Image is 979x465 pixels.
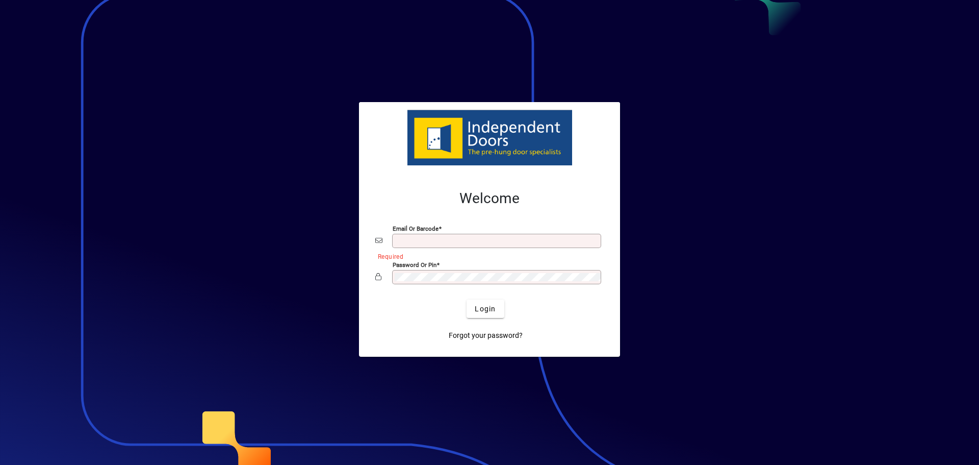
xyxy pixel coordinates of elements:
button: Login [467,300,504,318]
mat-error: Required [378,251,596,261]
span: Forgot your password? [449,330,523,341]
mat-label: Email or Barcode [393,225,439,232]
a: Forgot your password? [445,326,527,345]
mat-label: Password or Pin [393,261,436,268]
h2: Welcome [375,190,604,207]
span: Login [475,304,496,314]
